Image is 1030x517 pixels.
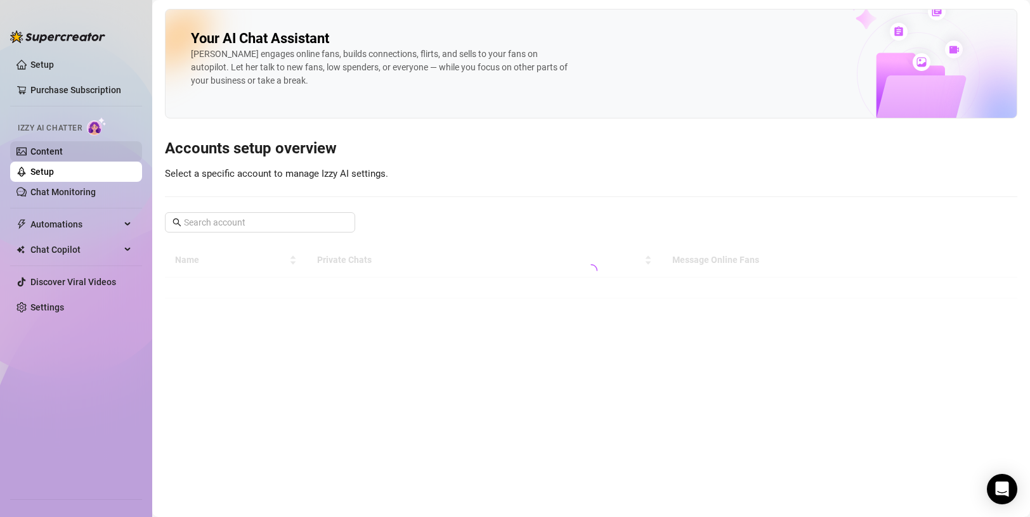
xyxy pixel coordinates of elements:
[10,30,105,43] img: logo-BBDzfeDw.svg
[173,218,181,227] span: search
[30,302,64,312] a: Settings
[191,30,329,48] h2: Your AI Chat Assistant
[30,60,54,70] a: Setup
[16,245,25,254] img: Chat Copilot
[18,122,82,134] span: Izzy AI Chatter
[30,214,121,234] span: Automations
[987,474,1017,504] div: Open Intercom Messenger
[184,215,337,229] input: Search account
[30,80,132,100] a: Purchase Subscription
[30,167,54,177] a: Setup
[30,239,121,260] span: Chat Copilot
[30,187,96,197] a: Chat Monitoring
[582,262,600,279] span: loading
[30,146,63,156] a: Content
[30,277,116,287] a: Discover Viral Videos
[87,117,107,136] img: AI Chatter
[191,48,571,87] div: [PERSON_NAME] engages online fans, builds connections, flirts, and sells to your fans on autopilo...
[165,168,388,179] span: Select a specific account to manage Izzy AI settings.
[16,219,27,229] span: thunderbolt
[165,139,1017,159] h3: Accounts setup overview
